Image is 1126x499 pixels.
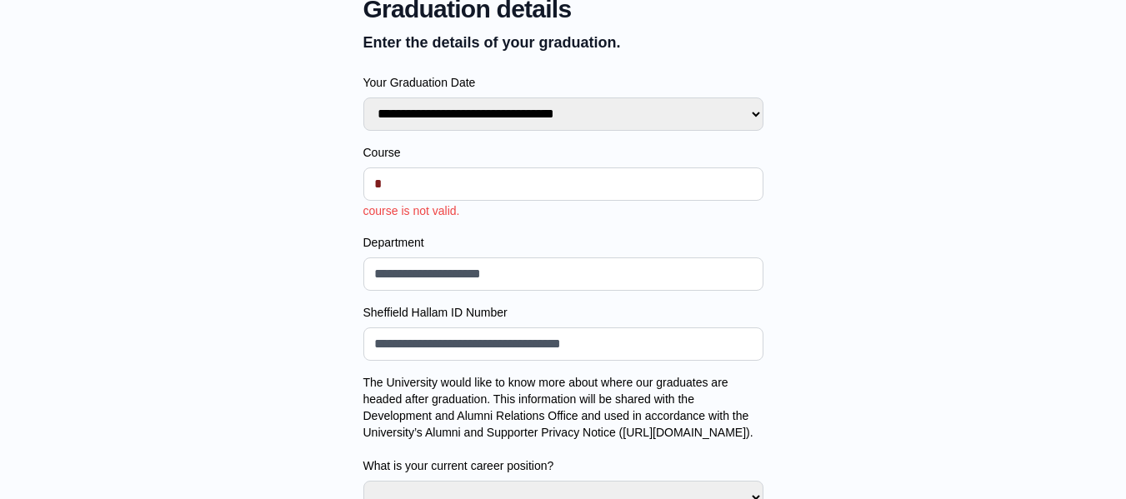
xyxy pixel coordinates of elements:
[363,74,763,91] label: Your Graduation Date
[363,304,763,321] label: Sheffield Hallam ID Number
[363,144,763,161] label: Course
[363,374,763,474] label: The University would like to know more about where our graduates are headed after graduation. Thi...
[363,31,763,54] p: Enter the details of your graduation.
[363,204,460,217] span: course is not valid.
[363,234,763,251] label: Department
